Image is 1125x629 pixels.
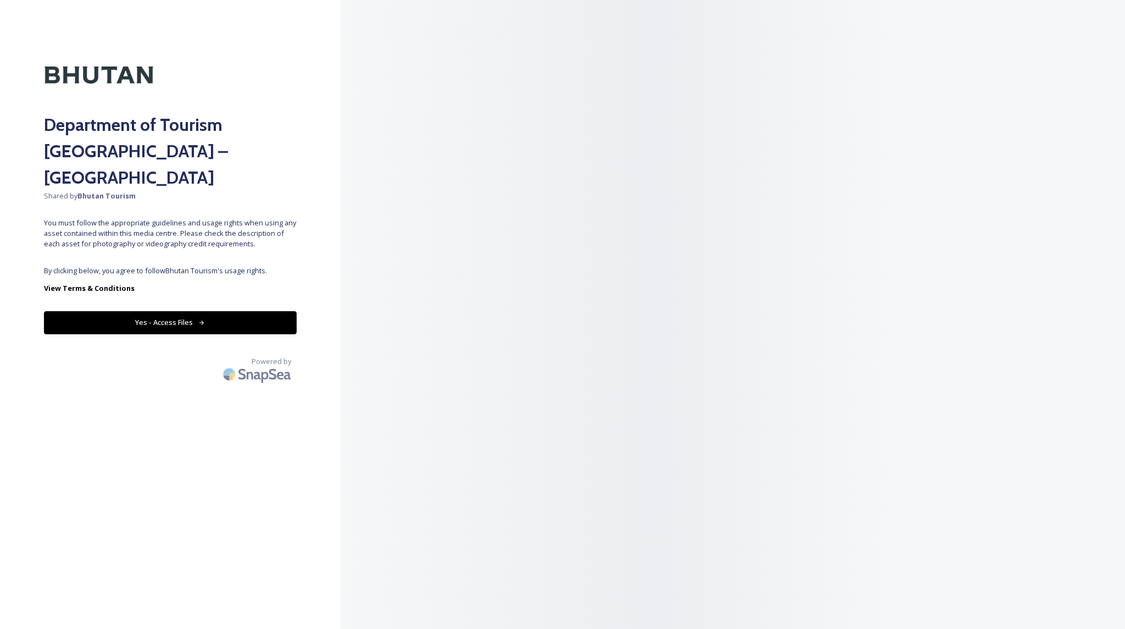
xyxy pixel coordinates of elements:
[44,44,154,106] img: Kingdom-of-Bhutan-Logo.png
[44,266,297,276] span: By clicking below, you agree to follow Bhutan Tourism 's usage rights.
[44,112,297,191] h2: Department of Tourism [GEOGRAPHIC_DATA] – [GEOGRAPHIC_DATA]
[77,191,136,201] strong: Bhutan Tourism
[220,361,297,387] img: SnapSea Logo
[44,218,297,250] span: You must follow the appropriate guidelines and usage rights when using any asset contained within...
[44,282,297,295] a: View Terms & Conditions
[44,311,297,334] button: Yes - Access Files
[44,283,135,293] strong: View Terms & Conditions
[252,356,291,367] span: Powered by
[44,191,297,201] span: Shared by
